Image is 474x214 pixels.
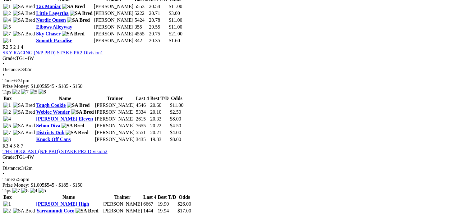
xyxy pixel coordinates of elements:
td: 19.83 [150,136,169,143]
td: 5551 [136,130,149,136]
img: 4 [30,188,37,194]
img: 7 [3,31,11,37]
td: 5222 [134,10,148,16]
img: 8 [3,38,11,43]
td: [PERSON_NAME] [95,130,135,136]
td: 3435 [136,136,149,143]
span: $4.00 [170,130,181,135]
div: Prize Money: $1,005 [2,182,472,188]
th: Odds [170,95,184,102]
img: 5 [3,123,11,129]
td: 20.10 [150,109,169,115]
span: Box [3,96,12,101]
img: SA Bred [13,4,35,9]
a: Weblec Wonder [36,109,70,115]
img: 5 [30,89,37,95]
img: SA Bred [13,17,35,23]
img: SA Bred [13,102,35,108]
img: SA Bred [67,102,90,108]
span: Grade: [2,154,16,160]
td: [PERSON_NAME] [95,123,135,129]
span: • [2,171,4,176]
td: 5424 [134,17,148,23]
img: 1 [3,102,11,108]
a: Sebon Diva [36,123,60,128]
span: $1.60 [169,38,180,43]
a: Taz Maniac [36,4,61,9]
td: 342 [134,38,148,44]
div: Prize Money: $1,005 [2,84,472,89]
img: SA Bred [13,208,35,214]
img: 2 [3,208,11,214]
span: Grade: [2,56,16,61]
img: SA Bred [71,109,94,115]
span: $11.00 [169,4,182,9]
img: SA Bred [62,31,85,37]
img: 7 [12,188,20,194]
td: [PERSON_NAME] [95,136,135,143]
span: $8.00 [170,137,181,142]
td: [PERSON_NAME] [94,17,134,23]
td: 2615 [136,116,149,122]
span: $545 - $185 - $150 [44,182,83,188]
td: 20.35 [149,38,168,44]
span: • [2,72,4,78]
div: TG1-4W [2,56,472,61]
td: 20.22 [150,123,169,129]
img: 2 [12,89,20,95]
div: 342m [2,166,472,171]
img: SA Bred [62,123,84,129]
img: 1 [3,4,11,9]
span: $26.00 [177,201,191,207]
img: SA Bred [66,130,88,135]
span: Tips [2,89,11,94]
td: [PERSON_NAME] [95,102,135,108]
td: 20.21 [150,130,169,136]
img: 7 [3,130,11,135]
span: $11.00 [169,24,182,30]
td: [PERSON_NAME] [102,201,142,207]
a: Yarramundi Coco [36,208,74,213]
img: 4 [3,116,11,122]
img: SA Bred [13,31,35,37]
td: 20.75 [149,31,168,37]
div: 6:31pm [2,78,472,84]
a: Elbows Alleyway [36,24,72,30]
img: 4 [3,17,11,23]
a: [PERSON_NAME] Eleven [36,116,93,121]
a: [PERSON_NAME] High [36,201,89,207]
img: SA Bred [13,123,35,129]
td: [PERSON_NAME] [95,109,135,115]
th: Last 4 [136,95,149,102]
th: Best T/D [150,95,169,102]
img: SA Bred [13,130,35,135]
img: 8 [39,89,46,95]
span: Tips [2,188,11,193]
td: 20.55 [149,24,168,30]
th: Name [36,194,102,200]
td: 20.78 [149,17,168,23]
th: Name [36,95,94,102]
a: Districts Dub [36,130,64,135]
span: R3 [2,143,8,148]
td: 19.94 [157,208,177,214]
img: SA Bred [62,4,85,9]
td: 5334 [136,109,149,115]
div: 342m [2,67,472,72]
div: 6:56pm [2,177,472,182]
td: 355 [134,24,148,30]
img: 7 [21,89,29,95]
span: $11.00 [170,102,183,108]
a: Sky Chaser [36,31,60,36]
img: 5 [3,24,11,30]
td: [PERSON_NAME] [94,38,134,44]
img: SA Bred [76,208,98,214]
span: Distance: [2,166,21,171]
span: $545 - $185 - $150 [44,84,83,89]
td: 20.71 [149,10,168,16]
td: [PERSON_NAME] [94,24,134,30]
td: 7655 [136,123,149,129]
span: 4 5 8 7 [10,143,23,148]
span: Box [3,194,12,200]
a: Little Lagertha [36,11,68,16]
